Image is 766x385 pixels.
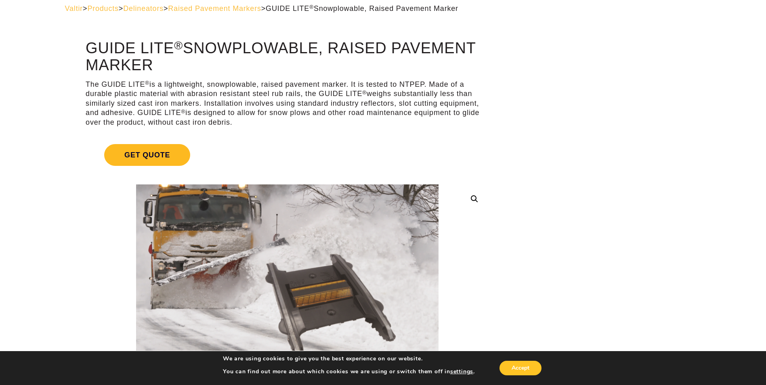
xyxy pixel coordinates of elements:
a: Valtir [65,4,83,13]
sup: ® [309,4,314,10]
div: > > > > [65,4,701,13]
span: GUIDE LITE Snowplowable, Raised Pavement Marker [266,4,458,13]
sup: ® [181,109,185,115]
p: You can find out more about which cookies we are using or switch them off in . [223,368,475,375]
span: Get Quote [104,144,190,166]
a: Delineators [123,4,164,13]
button: settings [450,368,473,375]
a: Raised Pavement Markers [168,4,261,13]
a: Products [87,4,118,13]
sup: ® [174,39,183,52]
a: Get Quote [86,134,489,176]
p: The GUIDE LITE is a lightweight, snowplowable, raised pavement marker. It is tested to NTPEP. Mad... [86,80,489,127]
button: Accept [499,361,541,375]
sup: ® [362,90,367,96]
sup: ® [145,80,149,86]
h1: GUIDE LITE Snowplowable, Raised Pavement Marker [86,40,489,74]
p: We are using cookies to give you the best experience on our website. [223,355,475,362]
